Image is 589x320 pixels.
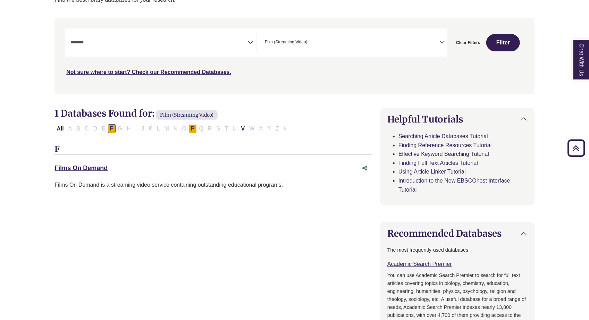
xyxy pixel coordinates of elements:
a: Films On Demand [54,165,108,171]
a: Finding Full Text Articles Tutorial [398,160,478,166]
li: Film (Streaming Video) [262,39,307,45]
span: Film (Streaming Video) [156,110,218,120]
button: Submit for Search Results [486,34,520,51]
div: Alpha-list to filter by first letter of database name [54,125,289,131]
span: Film (Streaming Video) [265,39,307,45]
button: Recommended Databases [380,222,534,244]
button: Clear Filters [452,34,485,51]
span: 1 Databases Found for: [54,108,154,119]
a: Introduction to the New EBSCOhost Interface Tutorial [398,178,510,193]
a: Using Article Linker Tutorial [398,169,466,175]
a: Effective Keyword Searching Tutorial [398,151,489,157]
h3: F [54,144,372,155]
a: Not sure where to start? Check our Recommended Databases. [66,69,231,75]
textarea: Search [70,40,248,46]
button: Filter Results P [189,124,197,133]
button: Filter Results V [239,124,247,133]
a: Finding Reference Resources Tutorial [398,142,492,148]
a: Back to Top [565,143,587,153]
a: Searching Article Databases Tutorial [398,133,488,139]
button: Share this database [358,162,372,175]
p: The most frequently-used databases [387,246,527,254]
button: Filter Results F [108,124,116,133]
button: Helpful Tutorials [380,108,534,130]
nav: Search filters [54,18,534,94]
p: Films On Demand is a streaming video service containing outstanding educational programs. [54,180,372,190]
a: Academic Search Premier [387,261,452,267]
button: All [54,124,66,133]
textarea: Search [309,40,312,46]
